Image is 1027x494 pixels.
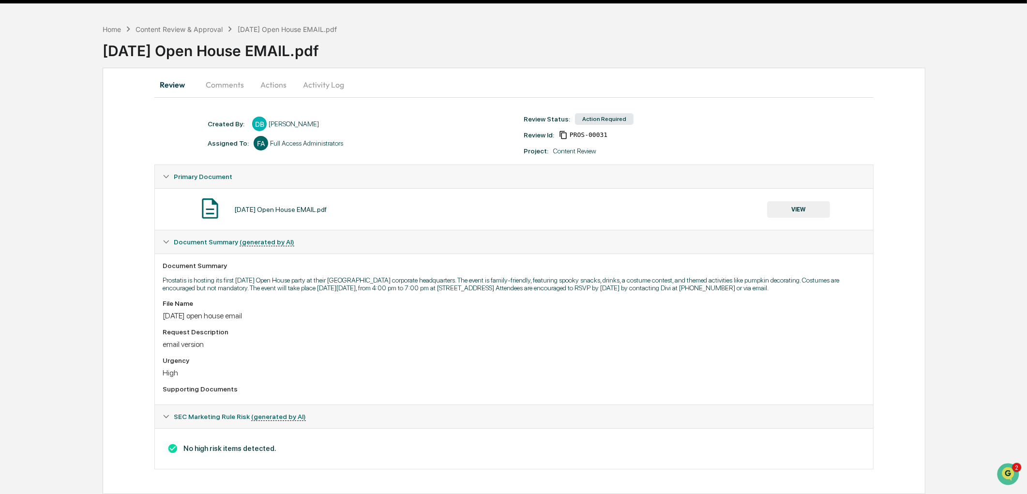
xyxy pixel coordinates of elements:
[163,262,865,269] div: Document Summary
[767,201,830,218] button: VIEW
[570,131,607,139] span: ca86fc7d-a4b5-484a-a41b-98e874cacb13
[96,214,117,221] span: Pylon
[163,328,865,336] div: Request Description
[80,172,120,181] span: Attestations
[163,340,865,349] div: email version
[553,147,596,155] div: Content Review
[30,132,78,139] span: [PERSON_NAME]
[163,385,865,393] div: Supporting Documents
[103,34,1027,60] div: [DATE] Open House EMAIL.pdf
[155,405,873,428] div: SEC Marketing Rule Risk (generated by AI)
[68,213,117,221] a: Powered byPylon
[19,172,62,181] span: Preclearance
[80,132,84,139] span: •
[154,73,873,96] div: secondary tabs example
[155,428,873,469] div: Document Summary (generated by AI)
[66,168,124,185] a: 🗄️Attestations
[44,74,159,84] div: Start new chat
[163,443,865,454] h3: No high risk items detected.
[252,117,267,131] div: DB
[136,25,223,33] div: Content Review & Approval
[155,230,873,254] div: Document Summary (generated by AI)
[198,196,222,221] img: Document Icon
[10,20,176,36] p: How can we help?
[295,73,352,96] button: Activity Log
[524,147,548,155] div: Project:
[165,77,176,89] button: Start new chat
[6,186,65,204] a: 🔎Data Lookup
[254,136,268,150] div: FA
[238,25,337,33] div: [DATE] Open House EMAIL.pdf
[251,413,306,421] u: (generated by AI)
[163,311,865,320] div: [DATE] open house email
[174,413,306,420] span: SEC Marketing Rule Risk
[10,191,17,199] div: 🔎
[996,462,1022,488] iframe: Open customer support
[234,206,327,213] div: [DATE] Open House EMAIL.pdf
[19,190,61,200] span: Data Lookup
[103,25,121,33] div: Home
[174,173,232,180] span: Primary Document
[150,105,176,117] button: See all
[44,84,133,91] div: We're available if you need us!
[155,254,873,404] div: Document Summary (generated by AI)
[6,168,66,185] a: 🖐️Preclearance
[155,188,873,230] div: Primary Document
[70,173,78,180] div: 🗄️
[270,139,343,147] div: Full Access Administrators
[20,74,38,91] img: 6558925923028_b42adfe598fdc8269267_72.jpg
[154,73,198,96] button: Review
[208,139,249,147] div: Assigned To:
[575,113,634,125] div: Action Required
[163,276,865,292] p: Prostatis is hosting its first [DATE] Open House party at their [GEOGRAPHIC_DATA] corporate headq...
[252,73,295,96] button: Actions
[163,368,865,377] div: High
[10,173,17,180] div: 🖐️
[86,132,106,139] span: [DATE]
[10,122,25,138] img: Ed Schembor
[174,238,294,246] span: Document Summary
[524,115,570,123] div: Review Status:
[198,73,252,96] button: Comments
[163,357,865,364] div: Urgency
[208,120,247,128] div: Created By: ‎ ‎
[19,132,27,140] img: 1746055101610-c473b297-6a78-478c-a979-82029cc54cd1
[269,120,319,128] div: [PERSON_NAME]
[155,165,873,188] div: Primary Document
[10,107,65,115] div: Past conversations
[10,74,27,91] img: 1746055101610-c473b297-6a78-478c-a979-82029cc54cd1
[240,238,294,246] u: (generated by AI)
[524,131,554,139] div: Review Id:
[163,299,865,307] div: File Name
